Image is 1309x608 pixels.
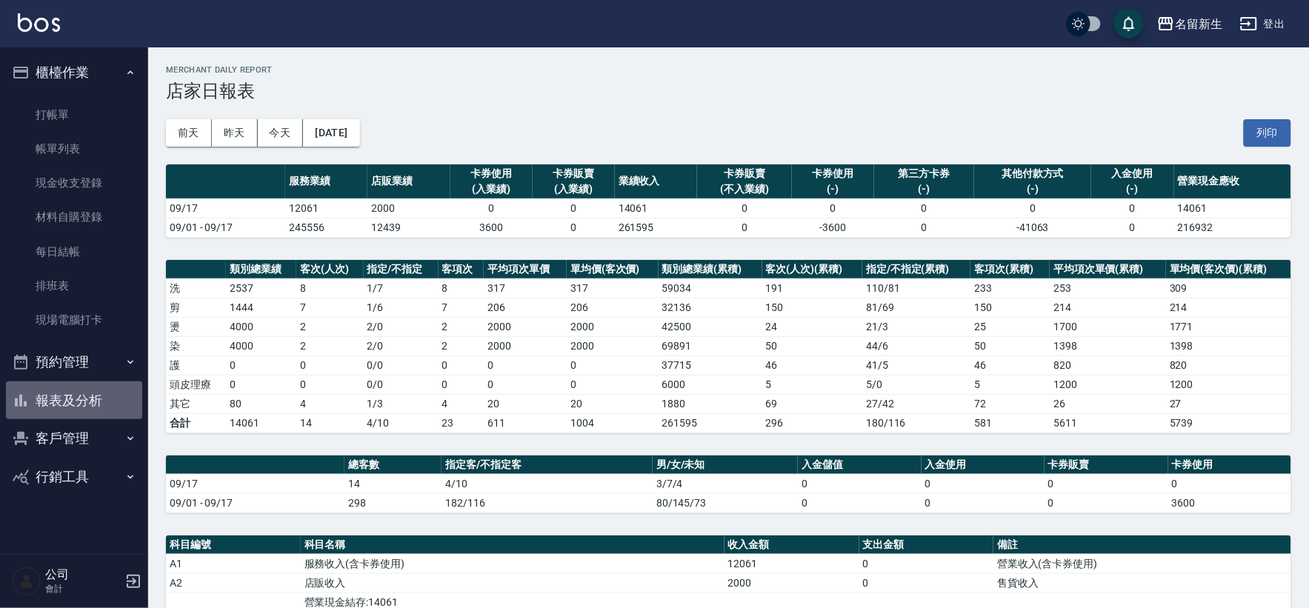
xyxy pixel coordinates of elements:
[567,298,659,317] td: 206
[922,493,1045,512] td: 0
[1045,493,1168,512] td: 0
[1050,413,1166,432] td: 5611
[454,181,529,197] div: (入業績)
[344,493,442,512] td: 298
[166,260,1291,433] table: a dense table
[296,317,363,336] td: 2
[796,181,870,197] div: (-)
[1114,9,1144,39] button: save
[762,394,862,413] td: 69
[1050,260,1166,279] th: 平均項次單價(累積)
[970,355,1050,375] td: 46
[212,119,258,147] button: 昨天
[978,166,1087,181] div: 其他付款方式
[364,394,439,413] td: 1 / 3
[659,298,762,317] td: 32136
[12,567,41,596] img: Person
[484,336,567,355] td: 2000
[762,336,862,355] td: 50
[226,375,296,394] td: 0
[226,260,296,279] th: 類別總業績
[439,278,484,298] td: 8
[1166,260,1291,279] th: 單均價(客次價)(累積)
[166,198,285,218] td: 09/17
[442,455,653,475] th: 指定客/不指定客
[659,355,762,375] td: 37715
[296,336,363,355] td: 2
[1166,413,1291,432] td: 5739
[1050,336,1166,355] td: 1398
[993,573,1291,592] td: 售貨收入
[285,218,367,237] td: 245556
[1050,278,1166,298] td: 253
[798,493,921,512] td: 0
[166,573,301,592] td: A2
[367,218,450,237] td: 12439
[978,181,1087,197] div: (-)
[659,317,762,336] td: 42500
[653,455,798,475] th: 男/女/未知
[615,164,697,199] th: 業績收入
[922,474,1045,493] td: 0
[1045,455,1168,475] th: 卡券販賣
[45,567,121,582] h5: 公司
[166,218,285,237] td: 09/01 - 09/17
[659,394,762,413] td: 1880
[970,278,1050,298] td: 233
[878,166,970,181] div: 第三方卡券
[1095,166,1170,181] div: 入金使用
[45,582,121,595] p: 會計
[862,317,970,336] td: 21 / 3
[484,375,567,394] td: 0
[439,260,484,279] th: 客項次
[970,394,1050,413] td: 72
[439,355,484,375] td: 0
[862,413,970,432] td: 180/116
[6,303,142,337] a: 現場電腦打卡
[1050,298,1166,317] td: 214
[166,336,226,355] td: 染
[439,336,484,355] td: 2
[878,181,970,197] div: (-)
[166,455,1291,513] table: a dense table
[166,394,226,413] td: 其它
[285,164,367,199] th: 服務業績
[659,278,762,298] td: 59034
[166,65,1291,75] h2: Merchant Daily Report
[859,535,994,555] th: 支出金額
[1174,164,1291,199] th: 營業現金應收
[450,218,533,237] td: 3600
[536,181,611,197] div: (入業績)
[1091,198,1173,218] td: 0
[166,375,226,394] td: 頭皮理療
[701,181,788,197] div: (不入業績)
[6,419,142,458] button: 客戶管理
[970,298,1050,317] td: 150
[301,573,725,592] td: 店販收入
[762,260,862,279] th: 客次(人次)(累積)
[567,260,659,279] th: 單均價(客次價)
[725,554,859,573] td: 12061
[862,260,970,279] th: 指定/不指定(累積)
[859,554,994,573] td: 0
[615,218,697,237] td: 261595
[226,278,296,298] td: 2537
[166,554,301,573] td: A1
[166,298,226,317] td: 剪
[296,278,363,298] td: 8
[567,317,659,336] td: 2000
[1050,355,1166,375] td: 820
[762,278,862,298] td: 191
[450,198,533,218] td: 0
[344,455,442,475] th: 總客數
[762,298,862,317] td: 150
[1168,493,1291,512] td: 3600
[701,166,788,181] div: 卡券販賣
[862,394,970,413] td: 27 / 42
[798,474,921,493] td: 0
[6,381,142,420] button: 報表及分析
[1050,375,1166,394] td: 1200
[344,474,442,493] td: 14
[367,198,450,218] td: 2000
[567,394,659,413] td: 20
